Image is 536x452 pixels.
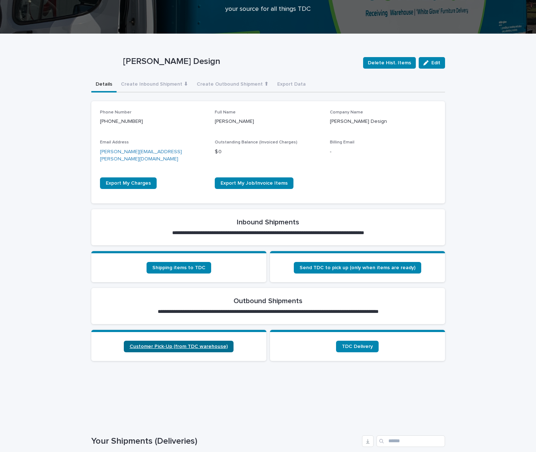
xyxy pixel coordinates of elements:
[215,118,321,125] p: [PERSON_NAME]
[330,140,354,145] span: Billing Email
[215,177,293,189] a: Export My Job/Invoice Items
[273,77,310,92] button: Export Data
[215,148,321,156] p: $ 0
[342,344,373,349] span: TDC Delivery
[192,77,273,92] button: Create Outbound Shipment ⬆
[330,110,363,115] span: Company Name
[100,177,157,189] a: Export My Charges
[123,56,357,67] p: [PERSON_NAME] Design
[100,149,182,162] a: [PERSON_NAME][EMAIL_ADDRESS][PERSON_NAME][DOMAIN_NAME]
[330,118,436,125] p: [PERSON_NAME] Design
[106,181,151,186] span: Export My Charges
[330,148,436,156] p: -
[376,435,445,447] input: Search
[152,265,205,270] span: Shipping items to TDC
[221,181,288,186] span: Export My Job/Invoice Items
[294,262,421,274] a: Send TDC to pick up (only when items are ready)
[215,110,236,115] span: Full Name
[363,57,416,69] button: Delete Hist. Items
[124,341,234,352] a: Customer Pick-Up (from TDC warehouse)
[91,77,117,92] button: Details
[100,119,143,124] a: [PHONE_NUMBER]
[215,140,297,145] span: Outstanding Balance (Invoiced Charges)
[368,59,411,66] span: Delete Hist. Items
[117,77,192,92] button: Create Inbound Shipment ⬇
[100,110,131,115] span: Phone Number
[336,341,379,352] a: TDC Delivery
[147,262,211,274] a: Shipping items to TDC
[419,57,445,69] button: Edit
[91,436,359,447] h1: Your Shipments (Deliveries)
[234,297,302,305] h2: Outbound Shipments
[237,218,299,227] h2: Inbound Shipments
[124,5,413,13] p: your source for all things TDC
[130,344,228,349] span: Customer Pick-Up (from TDC warehouse)
[431,60,440,65] span: Edit
[300,265,415,270] span: Send TDC to pick up (only when items are ready)
[100,140,129,145] span: Email Address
